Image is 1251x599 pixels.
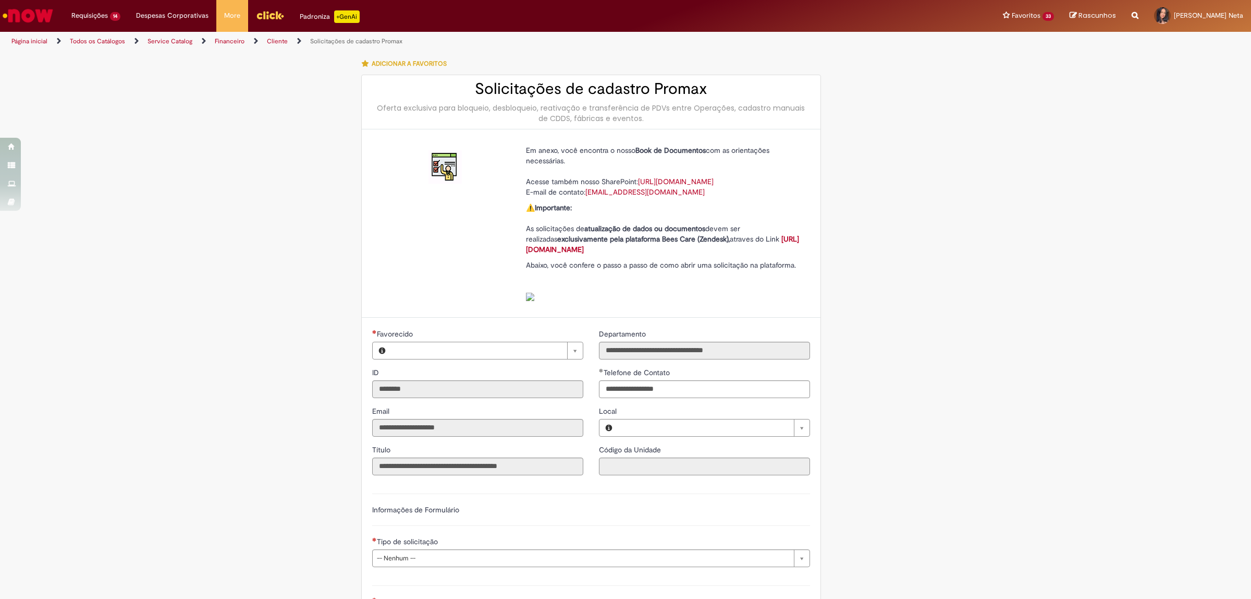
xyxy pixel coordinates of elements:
[377,537,440,546] span: Tipo de solicitação
[110,12,120,21] span: 14
[638,177,714,186] a: [URL][DOMAIN_NAME]
[372,419,583,437] input: Email
[224,10,240,21] span: More
[1042,12,1054,21] span: 33
[599,368,604,373] span: Obrigatório Preenchido
[372,59,447,68] span: Adicionar a Favoritos
[428,150,462,184] img: Solicitações de cadastro Promax
[377,329,415,339] span: Necessários - Favorecido
[584,224,705,233] strong: atualização de dados ou documentos
[618,420,810,436] a: Limpar campo Local
[148,37,192,45] a: Service Catalog
[11,37,47,45] a: Página inicial
[391,342,583,359] a: Limpar campo Favorecido
[372,368,381,377] span: Somente leitura - ID
[535,203,572,212] strong: Importante:
[372,380,583,398] input: ID
[585,187,705,197] a: [EMAIL_ADDRESS][DOMAIN_NAME]
[372,103,810,124] div: Oferta exclusiva para bloqueio, desbloqueio, reativação e transferência de PDVs entre Operações, ...
[1070,11,1116,21] a: Rascunhos
[599,342,810,360] input: Departamento
[526,145,802,197] p: Em anexo, você encontra o nosso com as orientações necessárias. Acesse também nosso SharePoint: E...
[604,368,672,377] span: Telefone de Contato
[557,234,730,244] strong: exclusivamente pela plataforma Bees Care (Zendesk),
[599,380,810,398] input: Telefone de Contato
[372,505,459,514] label: Informações de Formulário
[71,10,108,21] span: Requisições
[599,420,618,436] button: Local, Visualizar este registro
[372,445,393,454] span: Somente leitura - Título
[372,445,393,455] label: Somente leitura - Título
[215,37,244,45] a: Financeiro
[599,406,619,416] span: Local
[526,260,802,302] p: Abaixo, você confere o passo a passo de como abrir uma solicitação na plataforma.
[267,37,288,45] a: Cliente
[526,202,802,255] p: ⚠️ As solicitações de devem ser realizadas atraves do Link
[599,458,810,475] input: Código da Unidade
[1078,10,1116,20] span: Rascunhos
[256,7,284,23] img: click_logo_yellow_360x200.png
[334,10,360,23] p: +GenAi
[372,80,810,98] h2: Solicitações de cadastro Promax
[526,234,799,254] a: [URL][DOMAIN_NAME]
[1012,10,1040,21] span: Favoritos
[372,537,377,542] span: Necessários
[635,146,706,155] strong: Book de Documentos
[599,445,663,454] span: Somente leitura - Código da Unidade
[599,329,648,339] label: Somente leitura - Departamento
[372,406,391,416] label: Somente leitura - Email
[599,445,663,455] label: Somente leitura - Código da Unidade
[361,53,452,75] button: Adicionar a Favoritos
[526,293,534,301] img: sys_attachment.do
[70,37,125,45] a: Todos os Catálogos
[8,32,826,51] ul: Trilhas de página
[310,37,402,45] a: Solicitações de cadastro Promax
[372,367,381,378] label: Somente leitura - ID
[373,342,391,359] button: Favorecido, Visualizar este registro
[1174,11,1243,20] span: [PERSON_NAME] Neta
[372,330,377,334] span: Necessários
[377,550,789,567] span: -- Nenhum --
[599,329,648,339] span: Somente leitura - Departamento
[136,10,208,21] span: Despesas Corporativas
[300,10,360,23] div: Padroniza
[372,458,583,475] input: Título
[1,5,55,26] img: ServiceNow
